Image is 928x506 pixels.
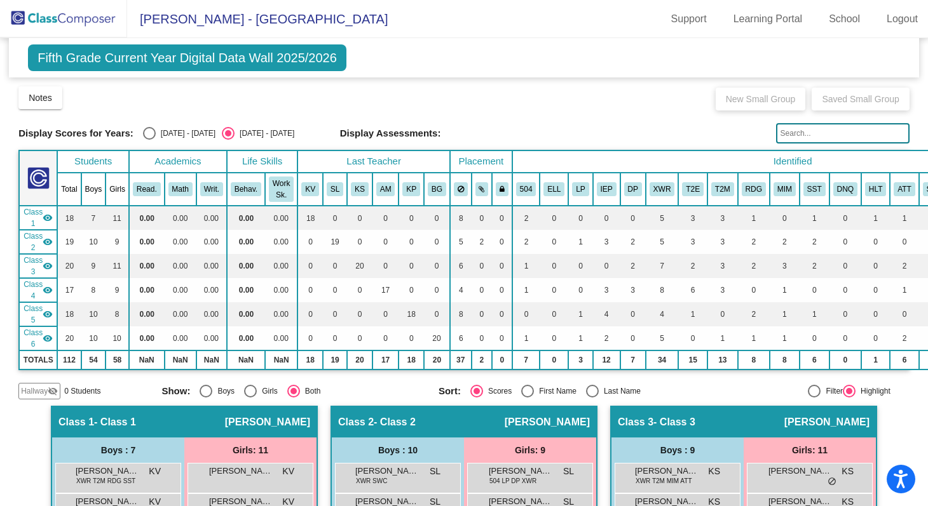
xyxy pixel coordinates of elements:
[43,237,53,247] mat-icon: visibility
[129,302,165,326] td: 0.00
[18,86,62,109] button: Notes
[81,206,106,230] td: 7
[24,279,43,302] span: Class 4
[512,350,540,370] td: 7
[347,302,372,326] td: 0
[19,254,57,278] td: Kristie Simon - Class 3
[738,254,770,278] td: 2
[678,326,707,350] td: 0
[593,206,620,230] td: 0
[597,182,617,196] button: IEP
[43,261,53,271] mat-icon: visibility
[450,150,512,173] th: Placement
[372,230,399,254] td: 0
[372,302,399,326] td: 0
[678,230,707,254] td: 3
[861,302,890,326] td: 0
[106,206,129,230] td: 11
[347,278,372,302] td: 0
[376,182,395,196] button: AM
[568,302,592,326] td: 1
[347,326,372,350] td: 0
[738,326,770,350] td: 1
[143,127,294,140] mat-radio-group: Select an option
[568,206,592,230] td: 0
[512,230,540,254] td: 2
[770,206,800,230] td: 0
[890,206,918,230] td: 1
[800,230,829,254] td: 2
[800,326,829,350] td: 0
[512,326,540,350] td: 1
[492,278,512,302] td: 0
[156,128,215,139] div: [DATE] - [DATE]
[877,9,928,29] a: Logout
[81,230,106,254] td: 10
[682,182,704,196] button: T2E
[738,302,770,326] td: 2
[347,350,372,370] td: 20
[297,254,323,278] td: 0
[540,230,568,254] td: 0
[829,230,861,254] td: 0
[227,302,265,326] td: 0.00
[707,206,738,230] td: 3
[678,206,707,230] td: 3
[424,302,450,326] td: 0
[738,173,770,206] th: Reading improvement Tier 2B
[800,302,829,326] td: 1
[492,350,512,370] td: 0
[424,254,450,278] td: 0
[106,350,129,370] td: 58
[165,230,196,254] td: 0.00
[323,206,347,230] td: 0
[707,302,738,326] td: 0
[620,350,646,370] td: 7
[57,150,129,173] th: Students
[723,9,813,29] a: Learning Portal
[265,302,297,326] td: 0.00
[297,206,323,230] td: 18
[711,182,734,196] button: T2M
[372,326,399,350] td: 0
[568,278,592,302] td: 0
[472,173,493,206] th: Keep with students
[399,278,424,302] td: 0
[428,182,446,196] button: BG
[512,206,540,230] td: 2
[57,254,81,278] td: 20
[106,326,129,350] td: 10
[24,327,43,350] span: Class 6
[129,230,165,254] td: 0.00
[129,254,165,278] td: 0.00
[81,254,106,278] td: 9
[707,278,738,302] td: 3
[372,173,399,206] th: April McCarthy
[450,350,472,370] td: 37
[540,206,568,230] td: 0
[678,350,707,370] td: 15
[678,278,707,302] td: 6
[472,302,493,326] td: 0
[450,254,472,278] td: 6
[819,9,870,29] a: School
[646,278,679,302] td: 8
[742,182,766,196] button: RDG
[646,230,679,254] td: 5
[646,350,679,370] td: 34
[347,254,372,278] td: 20
[227,150,297,173] th: Life Skills
[347,206,372,230] td: 0
[593,254,620,278] td: 0
[540,302,568,326] td: 0
[297,326,323,350] td: 0
[707,254,738,278] td: 3
[323,302,347,326] td: 0
[492,206,512,230] td: 0
[323,326,347,350] td: 0
[196,350,227,370] td: NaN
[450,230,472,254] td: 5
[593,350,620,370] td: 12
[646,254,679,278] td: 7
[43,213,53,223] mat-icon: visibility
